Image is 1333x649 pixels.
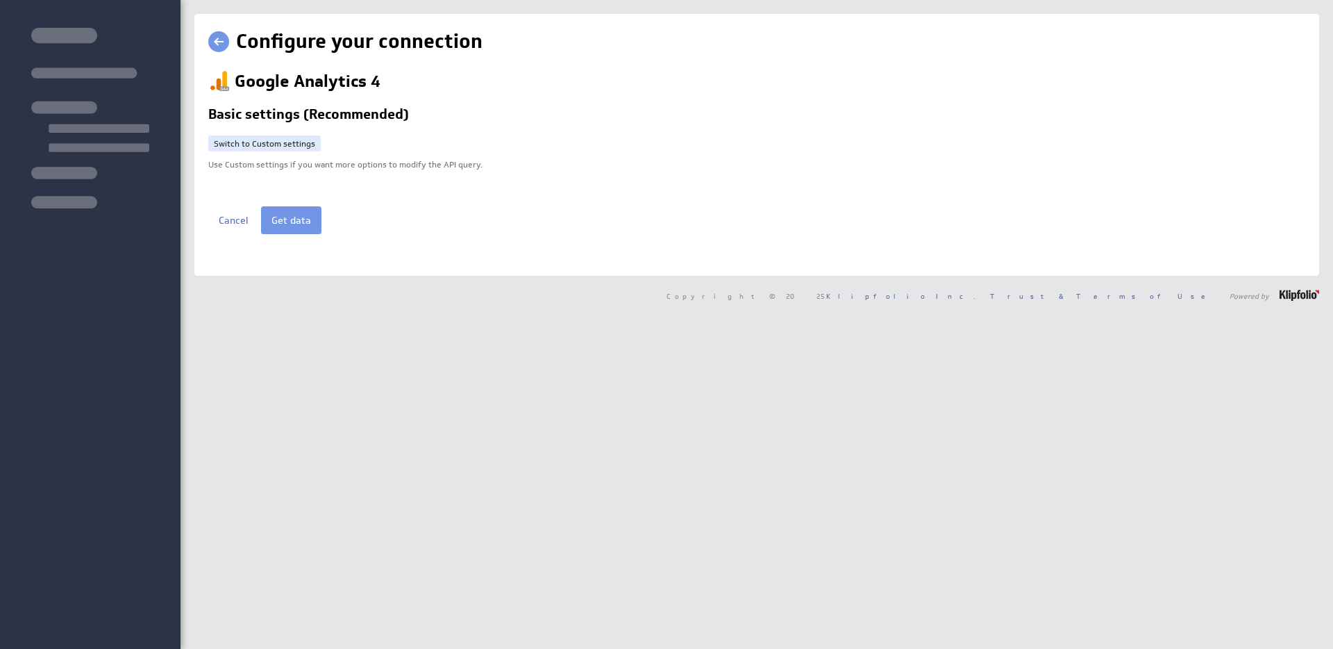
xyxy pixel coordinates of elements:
span: Powered by [1230,293,1269,299]
a: Cancel [208,206,258,234]
a: Klipfolio Inc. [826,291,975,301]
button: Get data [261,206,321,234]
a: Switch to Custom settings [208,135,321,152]
span: Copyright © 2025 [666,293,975,299]
h3: Basic settings (Recommended) [208,108,1305,135]
h1: Configure your connection [236,28,483,56]
h2: Google Analytics 4 [235,75,1301,88]
img: logo-footer.png [1280,290,1319,301]
p: Use Custom settings if you want more options to modify the API query. [208,151,1305,170]
img: skeleton-sidenav.svg [31,28,149,208]
img: image6502031566950861830.png [208,70,229,91]
a: Trust & Terms of Use [990,291,1215,301]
